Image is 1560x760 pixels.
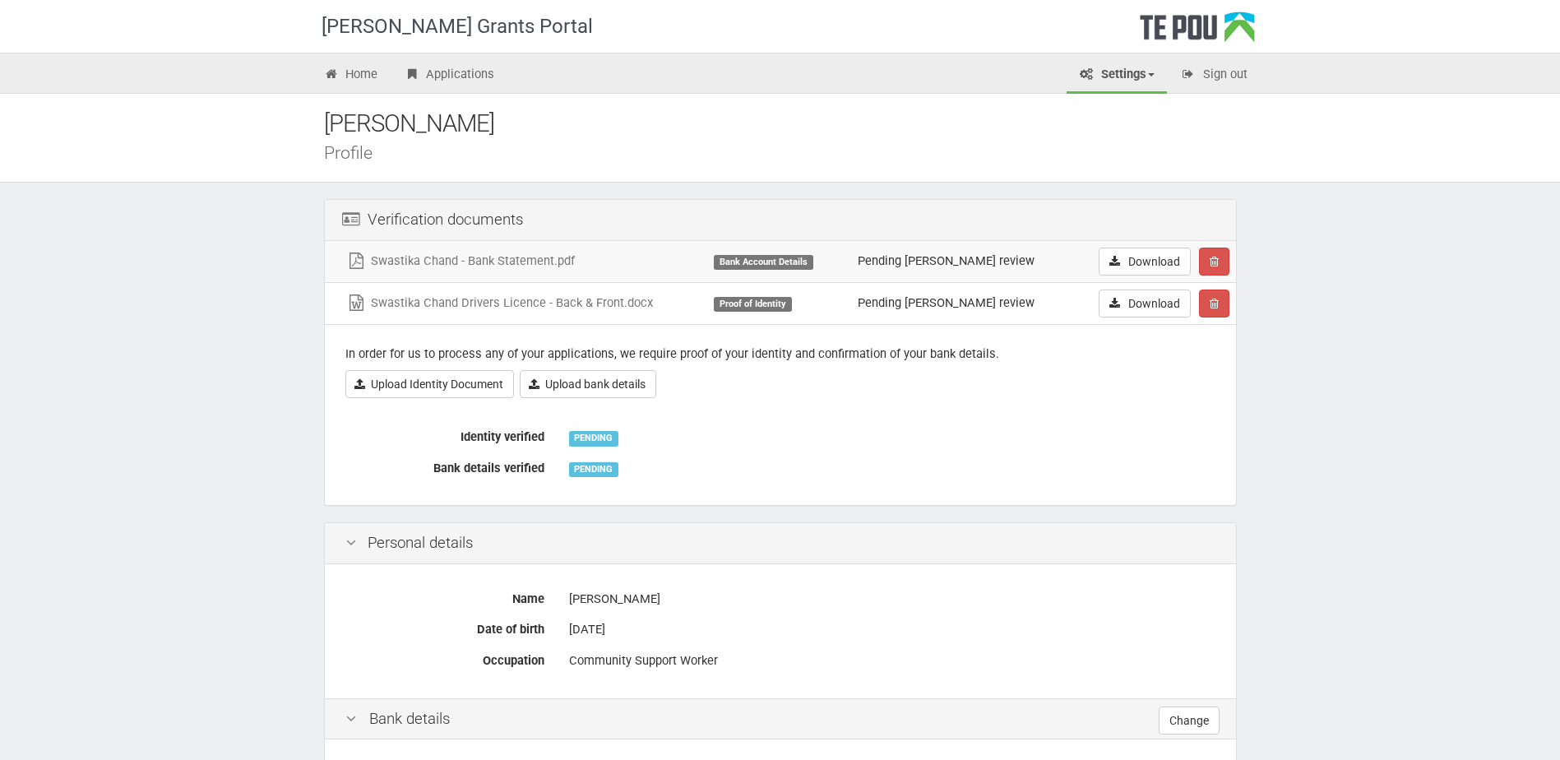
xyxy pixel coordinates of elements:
label: Date of birth [333,615,557,638]
a: Swastika Chand - Bank Statement.pdf [346,253,575,268]
div: Proof of Identity [714,297,791,312]
a: Download [1099,248,1191,276]
td: Pending [PERSON_NAME] review [851,241,1070,283]
div: Verification documents [325,200,1236,241]
div: [PERSON_NAME] [324,106,1261,141]
div: Profile [324,144,1261,161]
div: Bank details [325,698,1236,740]
a: Swastika Chand Drivers Licence - Back & Front.docx [346,295,653,310]
a: Home [312,58,391,94]
div: [PERSON_NAME] [569,585,1215,614]
a: Applications [391,58,507,94]
div: Te Pou Logo [1140,12,1255,53]
div: PENDING [569,431,618,446]
a: Upload Identity Document [345,370,514,398]
div: Personal details [325,523,1236,564]
div: Community Support Worker [569,646,1215,675]
div: [DATE] [569,615,1215,644]
td: Pending [PERSON_NAME] review [851,282,1070,324]
label: Bank details verified [333,454,557,477]
div: Bank Account Details [714,255,812,270]
a: Change [1159,707,1220,735]
label: Identity verified [333,423,557,446]
a: Settings [1067,58,1167,94]
a: Download [1099,290,1191,317]
label: Name [333,585,557,608]
label: Occupation [333,646,557,670]
p: In order for us to process any of your applications, we require proof of your identity and confir... [345,345,1215,363]
a: Upload bank details [520,370,656,398]
div: PENDING [569,462,618,477]
a: Sign out [1169,58,1260,94]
